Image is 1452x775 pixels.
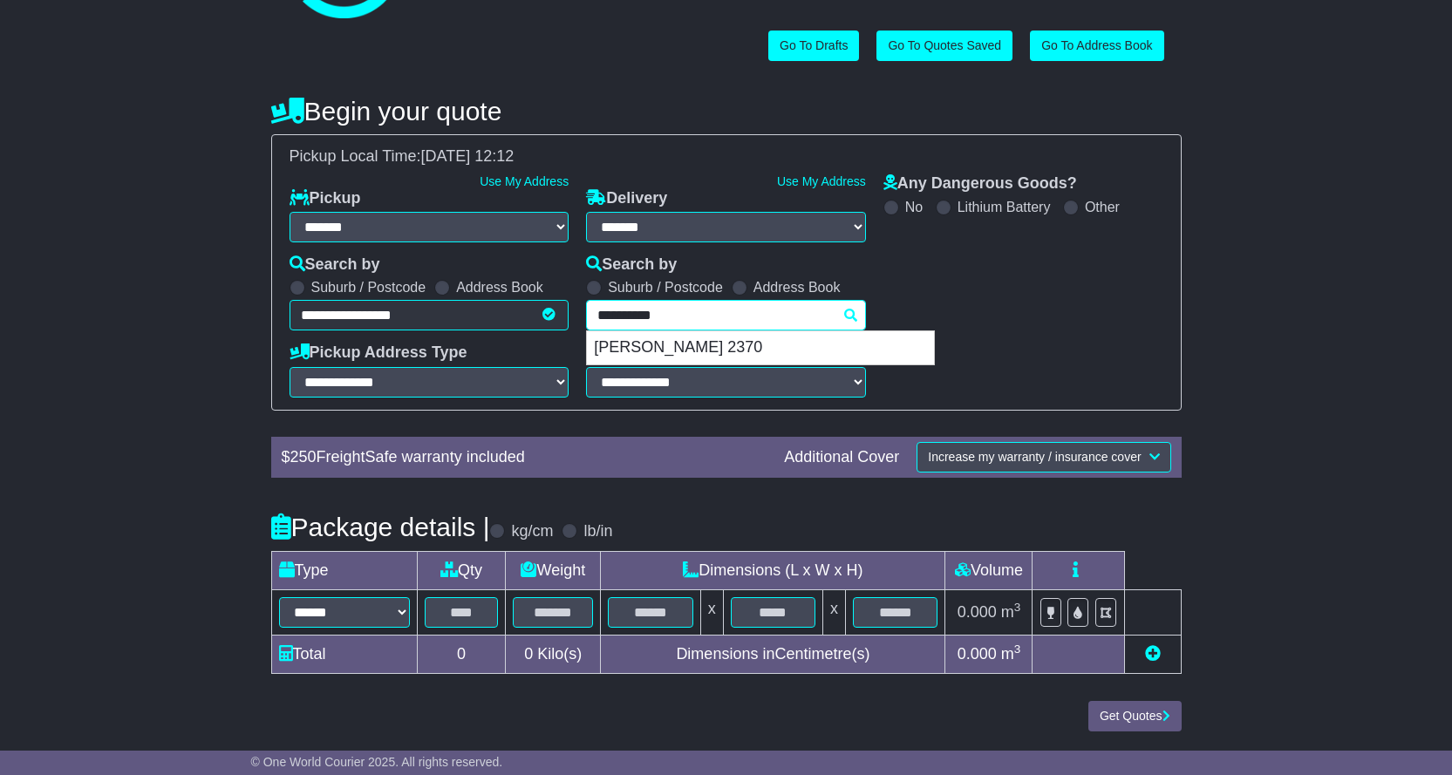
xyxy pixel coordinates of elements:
label: Address Book [456,279,543,296]
a: Add new item [1145,645,1161,663]
td: x [823,589,846,635]
sup: 3 [1014,642,1021,656]
div: Pickup Local Time: [281,147,1172,167]
label: Search by [586,255,677,275]
div: [PERSON_NAME] 2370 [587,331,934,364]
td: Volume [945,551,1033,589]
div: $ FreightSafe warranty included [273,448,776,467]
span: m [1001,645,1021,663]
td: Kilo(s) [506,635,601,673]
label: Pickup Address Type [290,343,467,363]
a: Go To Quotes Saved [876,31,1012,61]
a: Use My Address [480,174,569,188]
label: lb/in [583,522,612,541]
span: © One World Courier 2025. All rights reserved. [251,755,503,769]
td: Weight [506,551,601,589]
td: Total [271,635,417,673]
sup: 3 [1014,601,1021,614]
span: 0.000 [958,645,997,663]
td: 0 [417,635,506,673]
div: Additional Cover [775,448,908,467]
label: No [905,199,923,215]
label: Other [1085,199,1120,215]
td: x [700,589,723,635]
a: Go To Drafts [768,31,859,61]
span: [DATE] 12:12 [421,147,515,165]
label: Search by [290,255,380,275]
span: m [1001,603,1021,621]
a: Go To Address Book [1030,31,1163,61]
label: kg/cm [511,522,553,541]
h4: Package details | [271,513,490,541]
span: 0 [524,645,533,663]
td: Dimensions in Centimetre(s) [601,635,945,673]
td: Type [271,551,417,589]
td: Qty [417,551,506,589]
label: Address Book [753,279,841,296]
button: Get Quotes [1088,701,1182,731]
label: Lithium Battery [958,199,1051,215]
td: Dimensions (L x W x H) [601,551,945,589]
label: Delivery [586,189,667,208]
label: Pickup [290,189,361,208]
button: Increase my warranty / insurance cover [917,442,1170,472]
h4: Begin your quote [271,97,1182,126]
label: Suburb / Postcode [311,279,426,296]
a: Use My Address [777,174,866,188]
label: Suburb / Postcode [608,279,723,296]
span: Increase my warranty / insurance cover [928,450,1141,464]
span: 250 [290,448,317,466]
span: 0.000 [958,603,997,621]
label: Any Dangerous Goods? [883,174,1077,194]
